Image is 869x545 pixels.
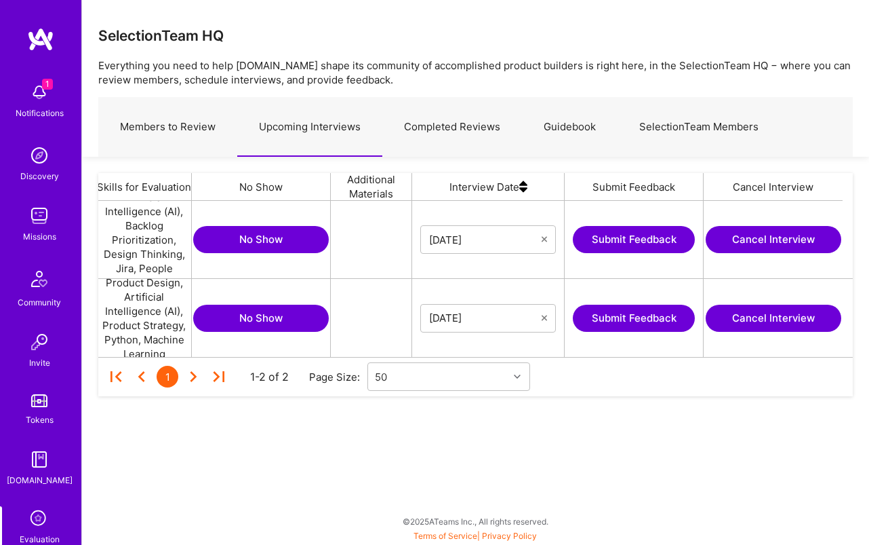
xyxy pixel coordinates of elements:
a: Completed Reviews [382,98,522,157]
div: Invite [29,356,50,370]
h3: SelectionTeam HQ [98,27,224,44]
div: 1-2 of 2 [250,370,289,384]
button: No Show [193,305,329,332]
img: sort [519,173,527,200]
button: No Show [193,226,329,253]
a: Terms of Service [413,531,477,541]
a: Members to Review [98,98,237,157]
div: Product Design, Artificial Intelligence (AI), Product Strategy, Python, Machine Learning [97,279,192,357]
img: Invite [26,328,53,356]
div: Missions [23,229,56,244]
input: Select Date... [429,312,542,325]
i: icon SelectionTeam [26,506,52,532]
i: icon Chevron [514,373,521,380]
button: Cancel Interview [706,305,841,332]
div: Page Size: [309,370,367,384]
p: Everything you need to help [DOMAIN_NAME] shape its community of accomplished product builders is... [98,58,853,87]
img: Community [23,263,56,295]
div: Submit Feedback [565,173,704,200]
img: logo [27,27,54,52]
div: Cancel Interview [704,173,843,200]
img: discovery [26,142,53,169]
div: Artificial Intelligence (AI), Backlog Prioritization, Design Thinking, Jira, People Management [97,201,192,278]
a: Privacy Policy [482,531,537,541]
img: guide book [26,446,53,473]
div: Discovery [20,169,59,183]
button: Cancel Interview [706,226,841,253]
div: Community [18,295,61,309]
div: No Show [192,173,331,200]
div: Skills for Evaluation [97,173,192,200]
a: Guidebook [522,98,618,157]
button: Submit Feedback [573,226,695,253]
img: bell [26,79,53,106]
div: © 2025 ATeams Inc., All rights reserved. [81,504,869,538]
button: Submit Feedback [573,305,695,332]
div: Additional Materials [331,173,412,200]
div: Tokens [26,413,54,427]
div: 1 [157,366,178,388]
a: SelectionTeam Members [618,98,780,157]
div: Notifications [16,106,64,120]
span: 1 [42,79,53,90]
img: teamwork [26,202,53,229]
img: tokens [31,394,47,407]
div: Interview Date [412,173,565,200]
a: Upcoming Interviews [237,98,382,157]
span: | [413,531,537,541]
input: Select Date... [429,233,542,246]
div: 50 [375,370,387,384]
div: [DOMAIN_NAME] [7,473,73,487]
